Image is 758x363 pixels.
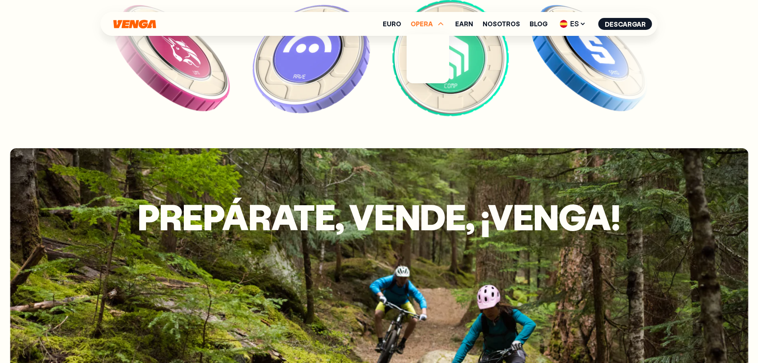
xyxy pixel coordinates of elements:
button: Descargar [598,18,652,30]
span: OPERA [411,19,446,29]
a: Blog [530,21,548,27]
span: OPERA [411,21,433,27]
span: ES [557,18,589,30]
a: Euro [383,21,401,27]
a: Earn [455,21,473,27]
a: Nosotros [483,21,520,27]
svg: Inicio [113,20,157,29]
img: flag-es [560,20,568,28]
